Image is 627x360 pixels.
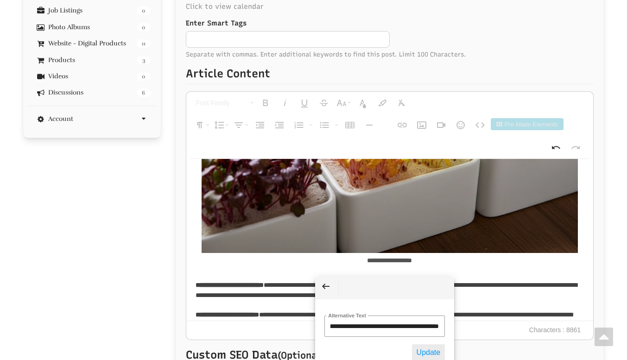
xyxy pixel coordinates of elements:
span: 0 [137,6,151,15]
button: Decrease Indent (Ctrl+[) [251,116,269,134]
button: Underline (Ctrl+U) [296,94,313,112]
button: Ordered List [306,116,314,134]
span: 11 [137,39,151,48]
button: Bold (Ctrl+B) [257,94,274,112]
button: Line Height [212,116,230,134]
button: Unordered List [332,116,339,134]
a: 0 Job Listings [33,7,151,14]
label: Enter Smart Tags [186,19,594,28]
span: Separate with commas. Enter additional keywords to find this post. Limit 100 Characters. [186,50,594,59]
span: 6 [137,88,151,97]
a: 0 Videos [33,73,151,80]
button: Insert Image (Ctrl+P) [413,116,431,134]
p: Article Content [186,66,594,84]
button: Ordered List [290,116,308,134]
span: 3 [137,56,151,64]
button: Unordered List [316,116,333,134]
span: Characters : 8861 [525,321,585,340]
a: 3 Products [33,57,151,63]
p: Click to view calendar [186,2,594,12]
button: Clear Formatting [393,94,411,112]
span: Font Family [194,99,250,107]
button: Background Color [374,94,391,112]
button: Font Family [193,94,255,112]
a: 6 Discussions [33,89,151,96]
button: Emoticons [452,116,469,134]
button: Increase Indent (Ctrl+]) [271,116,288,134]
button: Text Color [354,94,372,112]
button: Insert Horizontal Line [361,116,378,134]
span: To enrich screen reader interactions, please activate Accessibility in Grammarly extension settings [199,253,581,270]
span: 0 [137,72,151,81]
label: Alternative Text [326,313,368,319]
button: Italic (Ctrl+I) [276,94,294,112]
button: Pre-Made Elements [491,118,564,130]
button: Paragraph Format [193,116,210,134]
button: Redo (Ctrl+Shift+Z) [567,138,584,157]
button: Strikethrough (Ctrl+S) [315,94,333,112]
span: 0 [137,23,151,32]
button: Back [315,277,336,296]
a: Account [33,115,151,122]
a: 0 Photo Albums [33,24,151,31]
button: Undo (Ctrl+Z) [547,138,565,157]
a: 11 Website - Digital Products [33,40,151,47]
button: Insert Table [341,116,359,134]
